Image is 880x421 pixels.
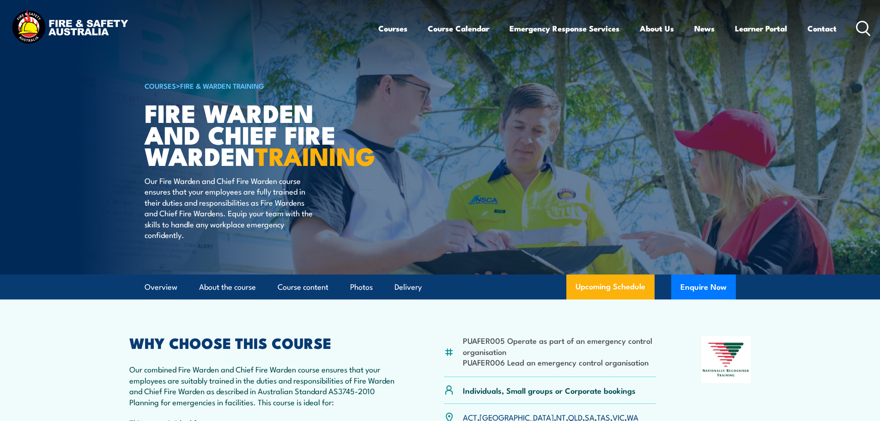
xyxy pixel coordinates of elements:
a: Course Calendar [428,16,489,41]
a: COURSES [145,80,176,91]
a: Photos [350,275,373,299]
li: PUAFER006 Lead an emergency control organisation [463,357,656,367]
a: News [694,16,715,41]
a: Delivery [394,275,422,299]
a: Emergency Response Services [510,16,619,41]
strong: TRAINING [255,136,375,174]
a: About the course [199,275,256,299]
a: Contact [807,16,837,41]
p: Individuals, Small groups or Corporate bookings [463,385,636,396]
a: Courses [378,16,407,41]
h2: WHY CHOOSE THIS COURSE [129,336,399,349]
a: About Us [640,16,674,41]
img: Nationally Recognised Training logo. [701,336,751,383]
h6: > [145,80,373,91]
a: Upcoming Schedule [566,275,655,299]
a: Course content [278,275,328,299]
h1: Fire Warden and Chief Fire Warden [145,102,373,166]
a: Fire & Warden Training [180,80,264,91]
a: Overview [145,275,177,299]
p: Our Fire Warden and Chief Fire Warden course ensures that your employees are fully trained in the... [145,175,313,240]
li: PUAFER005 Operate as part of an emergency control organisation [463,335,656,357]
button: Enquire Now [671,275,736,299]
p: Our combined Fire Warden and Chief Fire Warden course ensures that your employees are suitably tr... [129,364,399,407]
a: Learner Portal [735,16,787,41]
